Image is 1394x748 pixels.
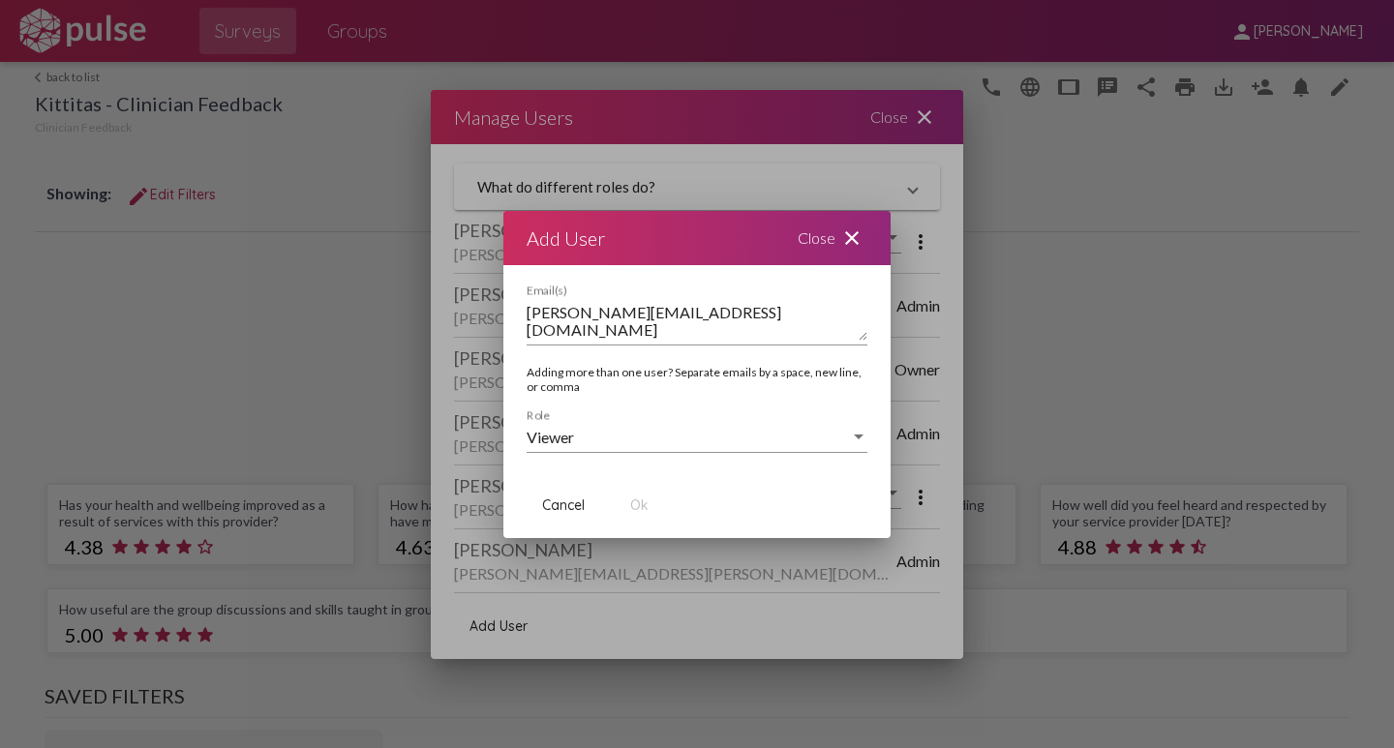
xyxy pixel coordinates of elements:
button: Ok [608,488,670,523]
div: Adding more than one user? Separate emails by a space, new line, or comma [527,365,867,409]
button: Cancel [527,488,600,523]
div: Close [774,211,891,265]
div: Add User [527,223,605,254]
span: Cancel [542,496,585,514]
span: Viewer [527,428,574,446]
mat-icon: close [840,226,864,250]
span: Ok [630,496,649,514]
